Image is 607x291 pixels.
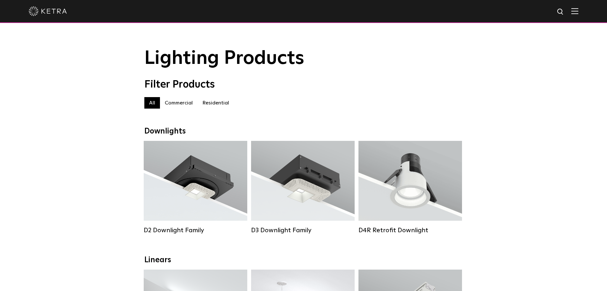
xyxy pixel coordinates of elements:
span: Lighting Products [144,49,304,68]
div: D3 Downlight Family [251,226,355,234]
label: Commercial [160,97,198,109]
a: D4R Retrofit Downlight Lumen Output:800Colors:White / BlackBeam Angles:15° / 25° / 40° / 60°Watta... [358,141,462,234]
div: Downlights [144,127,463,136]
img: ketra-logo-2019-white [29,6,67,16]
a: D2 Downlight Family Lumen Output:1200Colors:White / Black / Gloss Black / Silver / Bronze / Silve... [144,141,247,234]
div: D2 Downlight Family [144,226,247,234]
div: Linears [144,256,463,265]
label: All [144,97,160,109]
a: D3 Downlight Family Lumen Output:700 / 900 / 1100Colors:White / Black / Silver / Bronze / Paintab... [251,141,355,234]
div: Filter Products [144,79,463,91]
img: Hamburger%20Nav.svg [571,8,578,14]
div: D4R Retrofit Downlight [358,226,462,234]
img: search icon [557,8,565,16]
label: Residential [198,97,234,109]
